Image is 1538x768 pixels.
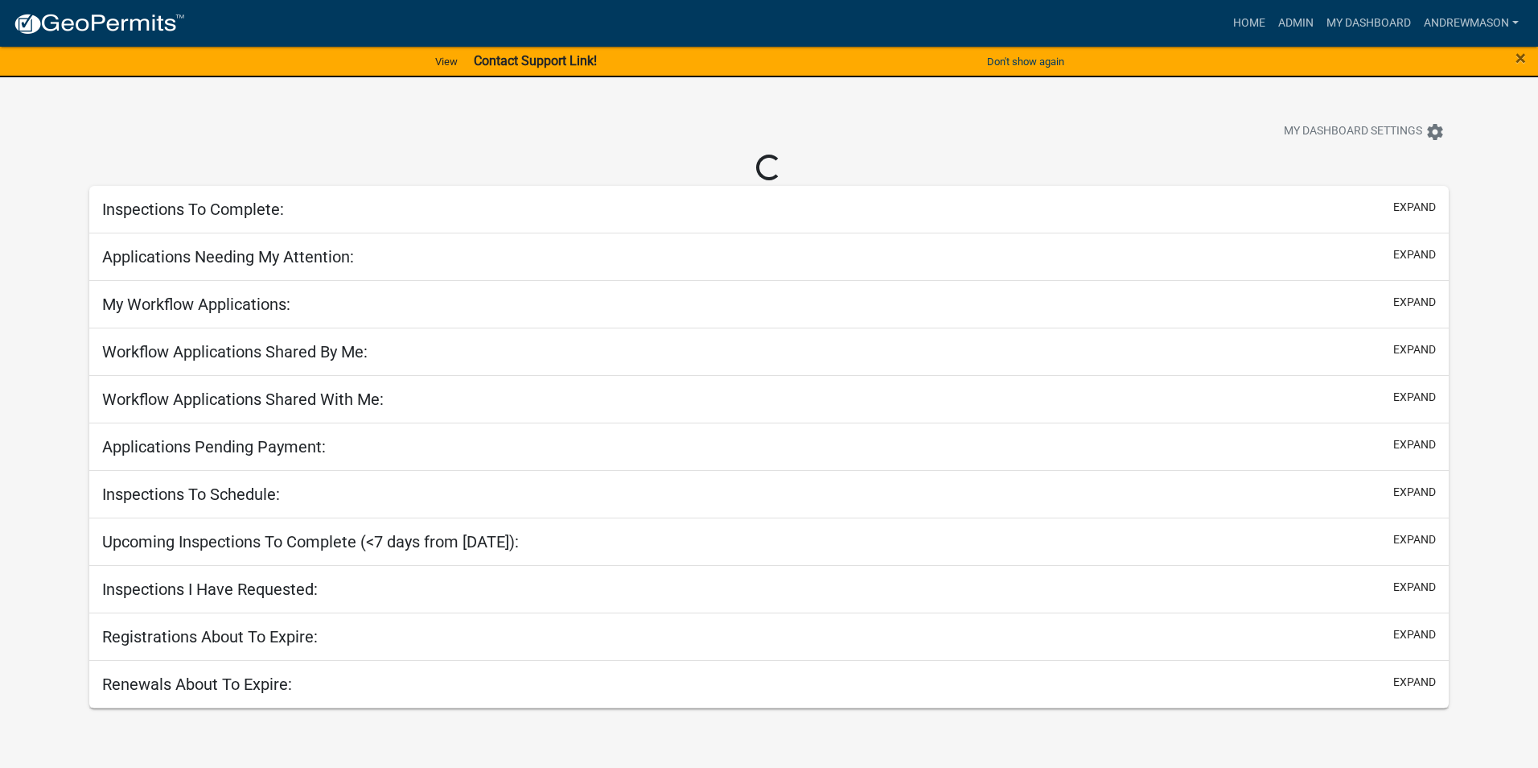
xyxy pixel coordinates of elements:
[1393,341,1436,358] button: expand
[1284,122,1422,142] span: My Dashboard Settings
[1227,8,1272,39] a: Home
[1393,531,1436,548] button: expand
[1393,389,1436,406] button: expand
[1393,626,1436,643] button: expand
[981,48,1071,75] button: Don't show again
[1425,122,1445,142] i: settings
[1515,47,1526,69] span: ×
[1271,116,1458,147] button: My Dashboard Settingssettings
[1515,48,1526,68] button: Close
[1393,579,1436,596] button: expand
[102,627,318,646] h5: Registrations About To Expire:
[102,200,284,219] h5: Inspections To Complete:
[1393,436,1436,453] button: expand
[1417,8,1525,39] a: AndrewMason
[102,485,280,504] h5: Inspections To Schedule:
[474,53,597,68] strong: Contact Support Link!
[1393,674,1436,691] button: expand
[102,342,368,361] h5: Workflow Applications Shared By Me:
[1272,8,1320,39] a: Admin
[1393,484,1436,501] button: expand
[429,48,464,75] a: View
[1393,246,1436,263] button: expand
[102,247,354,266] h5: Applications Needing My Attention:
[102,390,384,409] h5: Workflow Applications Shared With Me:
[1393,294,1436,311] button: expand
[102,295,290,314] h5: My Workflow Applications:
[102,675,292,694] h5: Renewals About To Expire:
[102,580,318,599] h5: Inspections I Have Requested:
[102,532,519,551] h5: Upcoming Inspections To Complete (<7 days from [DATE]):
[1320,8,1417,39] a: My Dashboard
[102,437,326,456] h5: Applications Pending Payment:
[1393,199,1436,216] button: expand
